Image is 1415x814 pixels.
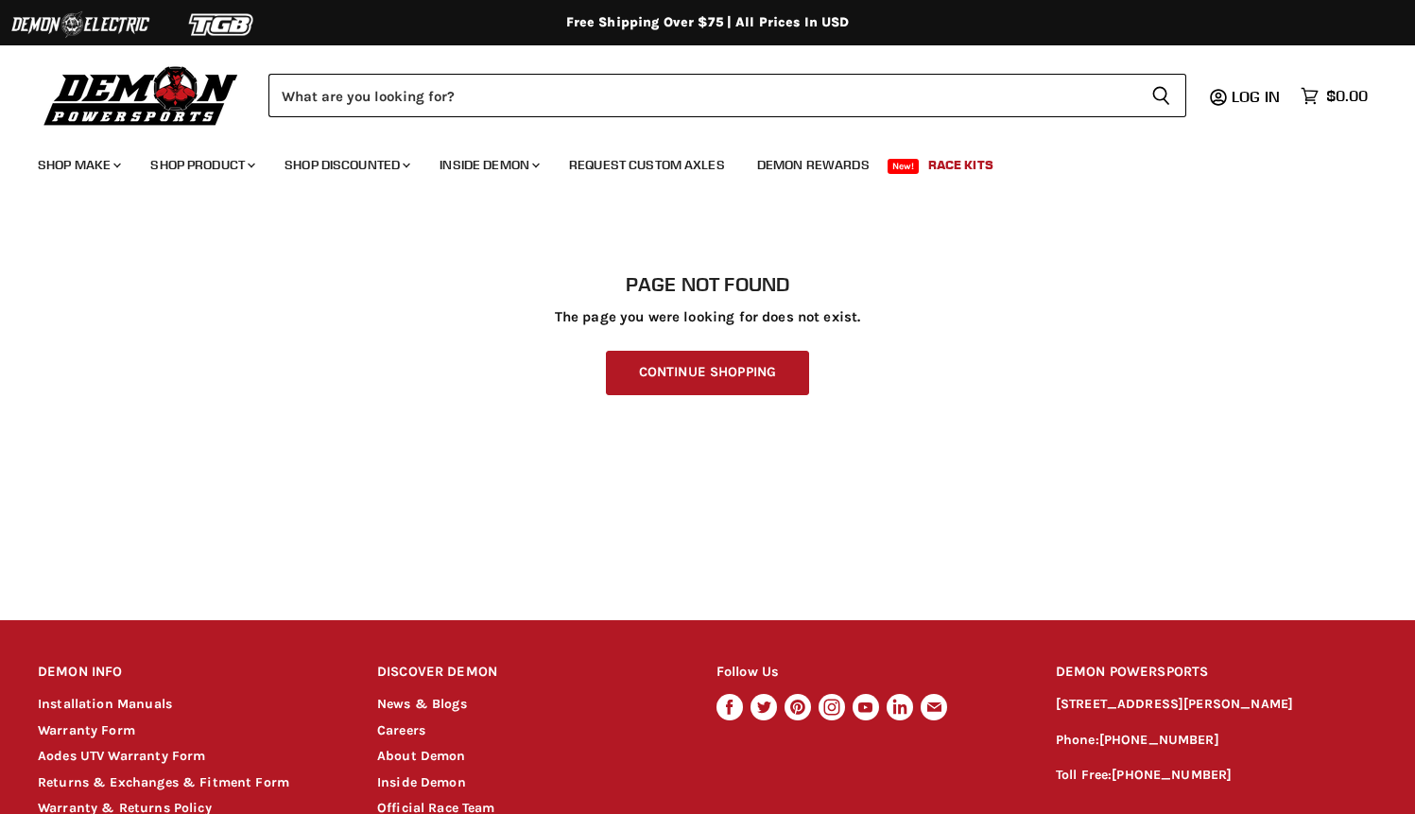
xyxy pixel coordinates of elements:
ul: Main menu [24,138,1363,184]
form: Product [268,74,1186,117]
h2: DISCOVER DEMON [377,650,681,695]
a: Inside Demon [377,774,466,790]
h2: DEMON POWERSPORTS [1056,650,1377,695]
a: Shop Discounted [270,146,422,184]
span: $0.00 [1326,87,1368,105]
input: Search [268,74,1136,117]
a: News & Blogs [377,696,467,712]
a: Inside Demon [425,146,551,184]
p: The page you were looking for does not exist. [38,309,1377,325]
p: [STREET_ADDRESS][PERSON_NAME] [1056,694,1377,716]
a: Returns & Exchanges & Fitment Form [38,774,289,790]
a: Race Kits [914,146,1008,184]
img: TGB Logo 2 [151,7,293,43]
p: Toll Free: [1056,765,1377,787]
p: Phone: [1056,730,1377,752]
img: Demon Powersports [38,61,245,129]
h2: Follow Us [716,650,1020,695]
span: Log in [1232,87,1280,106]
a: Continue Shopping [606,351,809,395]
a: Installation Manuals [38,696,172,712]
span: New! [888,159,920,174]
a: Careers [377,722,425,738]
a: Shop Product [136,146,267,184]
a: About Demon [377,748,466,764]
h2: DEMON INFO [38,650,341,695]
a: Warranty Form [38,722,135,738]
a: Aodes UTV Warranty Form [38,748,205,764]
a: Demon Rewards [743,146,884,184]
img: Demon Electric Logo 2 [9,7,151,43]
a: $0.00 [1291,82,1377,110]
h1: Page not found [38,273,1377,296]
button: Search [1136,74,1186,117]
a: Shop Make [24,146,132,184]
a: Request Custom Axles [555,146,739,184]
a: [PHONE_NUMBER] [1099,732,1219,748]
a: Log in [1223,88,1291,105]
a: [PHONE_NUMBER] [1112,767,1232,783]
